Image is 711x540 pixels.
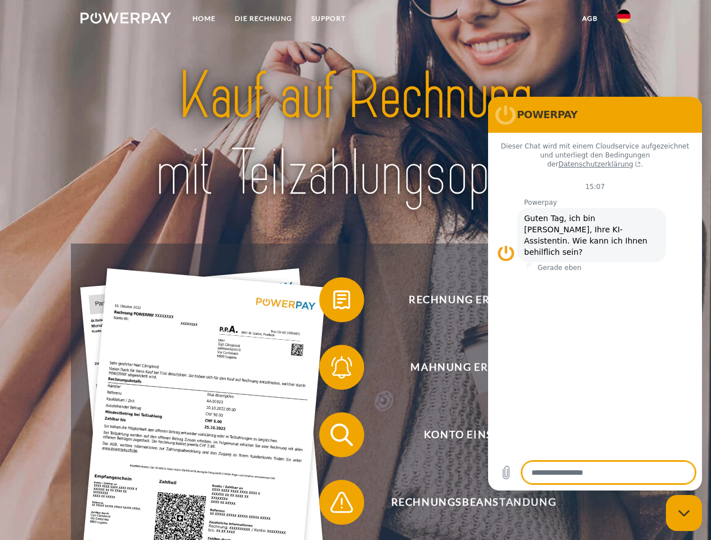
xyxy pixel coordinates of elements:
span: Rechnung erhalten? [336,277,611,322]
a: Home [183,8,225,29]
span: Rechnungsbeanstandung [336,480,611,525]
iframe: Schaltfläche zum Öffnen des Messaging-Fensters; Konversation läuft [666,495,702,531]
button: Konto einsehen [319,412,612,457]
img: title-powerpay_de.svg [108,54,603,215]
span: Konto einsehen [336,412,611,457]
button: Rechnung erhalten? [319,277,612,322]
a: DIE RECHNUNG [225,8,302,29]
img: qb_bell.svg [328,353,356,381]
iframe: Messaging-Fenster [488,97,702,490]
img: qb_search.svg [328,421,356,449]
a: agb [573,8,607,29]
button: Rechnungsbeanstandung [319,480,612,525]
button: Mahnung erhalten? [319,345,612,390]
img: logo-powerpay-white.svg [81,12,171,24]
a: SUPPORT [302,8,355,29]
img: qb_bill.svg [328,286,356,314]
img: qb_warning.svg [328,488,356,516]
span: Mahnung erhalten? [336,345,611,390]
img: de [617,10,630,23]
